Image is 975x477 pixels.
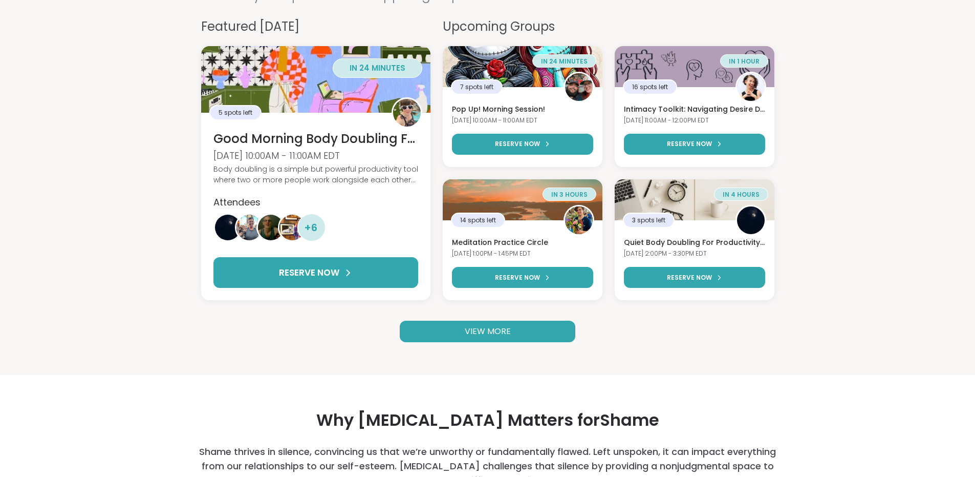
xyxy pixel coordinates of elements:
[452,134,593,155] button: RESERVE NOW
[236,215,262,240] img: Victoria3174
[304,220,317,235] span: + 6
[443,46,602,87] img: Pop Up! Morning Session!
[624,238,765,248] h3: Quiet Body Doubling For Productivity - [DATE]
[258,215,284,240] img: bookstar
[452,238,593,248] h3: Meditation Practice Circle
[350,63,405,73] span: in 24 minutes
[215,215,241,240] img: QueenOfTheNight
[565,206,593,234] img: Nicholas
[667,139,712,149] span: RESERVE NOW
[213,149,418,162] div: [DATE] 10:00AM - 11:00AM EDT
[443,17,774,36] h4: Upcoming Groups
[393,99,421,127] img: Adrienne_QueenOfTheDawn
[465,325,511,337] span: VIEW MORE
[565,73,593,101] img: Dom_F
[615,46,774,87] img: Intimacy Toolkit: Navigating Desire Dynamics
[541,57,588,66] span: in 24 minutes
[667,273,712,282] span: RESERVE NOW
[632,216,665,225] span: 3 spots left
[460,82,493,92] span: 7 spots left
[219,108,252,117] span: 5 spots left
[632,82,668,92] span: 16 spots left
[624,116,765,125] div: [DATE] 11:00AM - 12:00PM EDT
[452,267,593,288] button: RESERVE NOW
[443,179,602,220] img: Meditation Practice Circle
[316,408,659,432] h4: Why [MEDICAL_DATA] Matters for Shame
[615,179,774,220] img: Quiet Body Doubling For Productivity - Friday
[213,164,418,185] div: Body doubling is a simple but powerful productivity tool where two or more people work alongside ...
[624,250,765,258] div: [DATE] 2:00PM - 3:30PM EDT
[279,215,305,240] img: AmberWolffWizard
[452,250,593,258] div: [DATE] 1:00PM - 1:45PM EDT
[495,139,540,149] span: RESERVE NOW
[723,190,760,199] span: in 4 hours
[201,46,430,113] img: Good Morning Body Doubling For Productivity
[279,266,339,280] span: RESERVE NOW
[737,73,765,101] img: JuliaSatterlee
[213,130,418,148] h3: Good Morning Body Doubling For Productivity
[624,134,765,155] button: RESERVE NOW
[400,321,575,342] a: VIEW MORE
[624,267,765,288] button: RESERVE NOW
[551,190,588,199] span: in 3 hours
[213,257,418,288] button: RESERVE NOW
[201,17,430,36] h4: Featured [DATE]
[452,116,593,125] div: [DATE] 10:00AM - 11:00AM EDT
[737,206,765,234] img: QueenOfTheNight
[495,273,540,282] span: RESERVE NOW
[624,105,765,115] h3: Intimacy Toolkit: Navigating Desire Dynamics
[213,196,261,209] span: Attendees
[729,57,760,66] span: in 1 hour
[460,216,496,225] span: 14 spots left
[452,105,593,115] h3: Pop Up! Morning Session!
